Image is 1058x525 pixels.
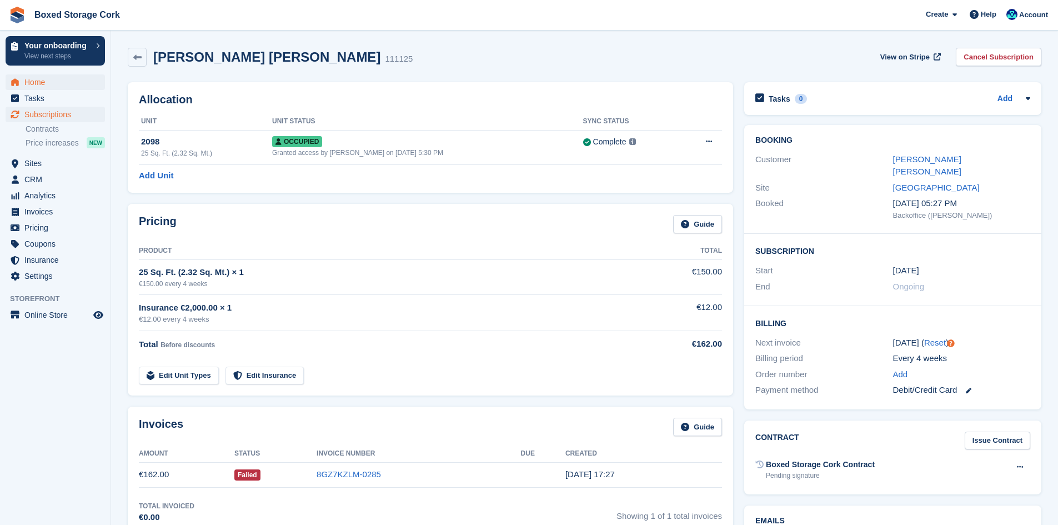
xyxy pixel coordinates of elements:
span: Invoices [24,204,91,219]
a: Preview store [92,308,105,322]
span: Price increases [26,138,79,148]
img: stora-icon-8386f47178a22dfd0bd8f6a31ec36ba5ce8667c1dd55bd0f319d3a0aa187defe.svg [9,7,26,23]
a: menu [6,307,105,323]
th: Created [565,445,722,463]
a: Add [997,93,1012,106]
img: Vincent [1006,9,1017,20]
h2: Billing [755,317,1030,328]
a: Boxed Storage Cork [30,6,124,24]
time: 2025-09-29 00:00:00 UTC [893,264,919,277]
div: Order number [755,368,892,381]
span: Ongoing [893,282,925,291]
div: Payment method [755,384,892,397]
div: Pending signature [766,471,875,481]
div: €12.00 every 4 weeks [139,314,632,325]
th: Product [139,242,632,260]
h2: Allocation [139,93,722,106]
div: Total Invoiced [139,501,194,511]
a: Cancel Subscription [956,48,1041,66]
a: [GEOGRAPHIC_DATA] [893,183,980,192]
span: Analytics [24,188,91,203]
span: Create [926,9,948,20]
div: 111125 [385,53,413,66]
h2: [PERSON_NAME] [PERSON_NAME] [153,49,380,64]
span: Before discounts [161,341,215,349]
h2: Booking [755,136,1030,145]
a: menu [6,204,105,219]
a: Add [893,368,908,381]
div: [DATE] ( ) [893,337,1030,349]
span: Tasks [24,91,91,106]
div: 0 [795,94,808,104]
div: Backoffice ([PERSON_NAME]) [893,210,1030,221]
span: Subscriptions [24,107,91,122]
div: 25 Sq. Ft. (2.32 Sq. Mt.) × 1 [139,266,632,279]
span: Total [139,339,158,349]
span: Occupied [272,136,322,147]
div: 25 Sq. Ft. (2.32 Sq. Mt.) [141,148,272,158]
a: menu [6,236,105,252]
span: Account [1019,9,1048,21]
div: Next invoice [755,337,892,349]
h2: Subscription [755,245,1030,256]
th: Total [632,242,722,260]
a: View on Stripe [876,48,943,66]
a: 8GZ7KZLM-0285 [317,469,381,479]
div: Every 4 weeks [893,352,1030,365]
span: Online Store [24,307,91,323]
a: Edit Insurance [225,367,304,385]
p: View next steps [24,51,91,61]
div: €150.00 every 4 weeks [139,279,632,289]
div: €162.00 [632,338,722,351]
h2: Tasks [769,94,790,104]
span: Settings [24,268,91,284]
span: Storefront [10,293,111,304]
div: [DATE] 05:27 PM [893,197,1030,210]
th: Unit Status [272,113,583,131]
a: menu [6,107,105,122]
td: €150.00 [632,259,722,294]
span: Home [24,74,91,90]
div: Insurance €2,000.00 × 1 [139,302,632,314]
a: Add Unit [139,169,173,182]
span: CRM [24,172,91,187]
div: Customer [755,153,892,178]
td: €12.00 [632,295,722,331]
th: Sync Status [583,113,680,131]
div: Billing period [755,352,892,365]
a: Contracts [26,124,105,134]
h2: Pricing [139,215,177,233]
div: €0.00 [139,511,194,524]
a: menu [6,220,105,236]
a: Guide [673,215,722,233]
h2: Invoices [139,418,183,436]
td: €162.00 [139,462,234,487]
div: Site [755,182,892,194]
div: Start [755,264,892,277]
span: Failed [234,469,260,481]
a: menu [6,188,105,203]
div: NEW [87,137,105,148]
a: Issue Contract [965,432,1030,450]
div: 2098 [141,136,272,148]
a: menu [6,268,105,284]
div: Booked [755,197,892,221]
h2: Contract [755,432,799,450]
th: Status [234,445,317,463]
div: Boxed Storage Cork Contract [766,459,875,471]
th: Amount [139,445,234,463]
a: menu [6,91,105,106]
p: Your onboarding [24,42,91,49]
a: menu [6,252,105,268]
div: Complete [593,136,626,148]
a: Your onboarding View next steps [6,36,105,66]
span: Sites [24,156,91,171]
img: icon-info-grey-7440780725fd019a000dd9b08b2336e03edf1995a4989e88bcd33f0948082b44.svg [629,138,636,145]
div: Debit/Credit Card [893,384,1030,397]
a: menu [6,156,105,171]
span: Insurance [24,252,91,268]
div: End [755,281,892,293]
a: Reset [924,338,946,347]
a: [PERSON_NAME] [PERSON_NAME] [893,154,961,177]
a: Edit Unit Types [139,367,219,385]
